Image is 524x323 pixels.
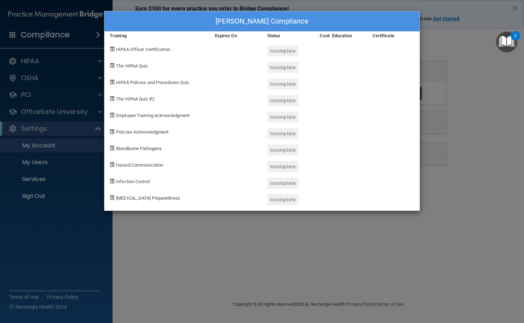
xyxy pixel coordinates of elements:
span: Hazard Communication [116,162,163,168]
div: Training [104,32,210,40]
div: Incomplete [267,78,299,90]
span: [MEDICAL_DATA] Preparedness [116,195,180,201]
span: HIPAA Policies and Procedures Quiz [116,80,189,85]
span: HIPAA Officer Certification [116,47,170,52]
div: Incomplete [267,111,299,123]
div: Incomplete [267,194,299,205]
span: Policies Acknowledgment [116,129,168,135]
div: Incomplete [267,128,299,139]
div: Incomplete [267,62,299,73]
div: Certificate [367,32,420,40]
div: 2 [514,36,517,45]
button: Open Resource Center, 2 new notifications [496,32,517,52]
div: Incomplete [267,45,299,57]
div: Incomplete [267,161,299,172]
div: Incomplete [267,177,299,189]
span: Bloodborne Pathogens [116,146,162,151]
div: [PERSON_NAME] Compliance [104,11,420,32]
div: Incomplete [267,144,299,156]
div: Expires On [210,32,262,40]
div: Status [262,32,314,40]
span: The HIPAA Quiz [116,63,148,69]
div: Cont. Education [314,32,367,40]
span: The HIPAA Quiz #2 [116,96,154,102]
div: Incomplete [267,95,299,106]
span: Employee Training Acknowledgment [116,113,190,118]
span: Infection Control [116,179,150,184]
